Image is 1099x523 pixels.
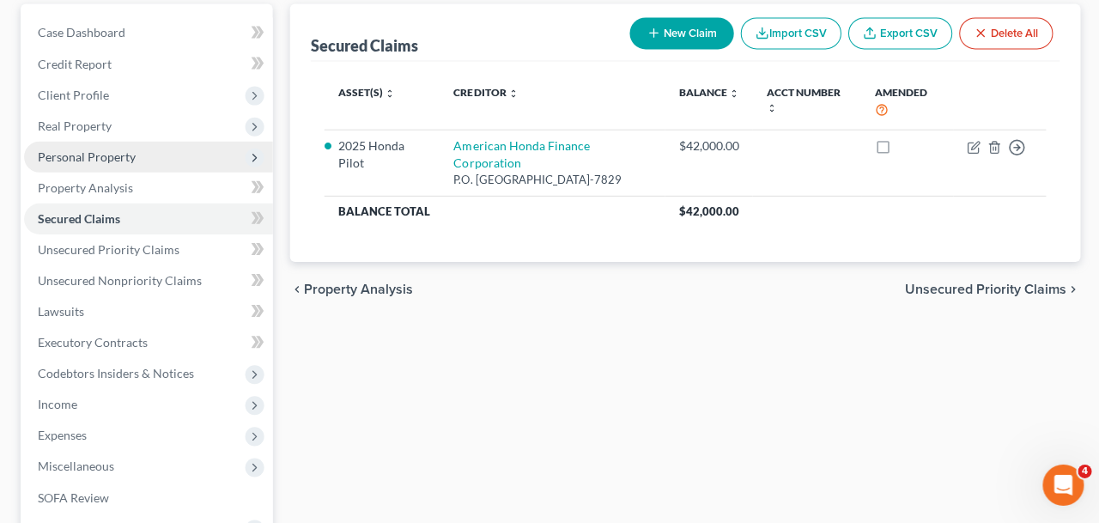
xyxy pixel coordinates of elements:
[24,297,272,328] a: Lawsuits
[957,19,1051,51] button: Delete All
[289,283,412,297] button: chevron_left Property Analysis
[38,243,179,258] span: Unsecured Priority Claims
[38,27,125,41] span: Case Dashboard
[38,119,112,134] span: Real Property
[727,89,738,100] i: unfold_more
[847,19,950,51] a: Export CSV
[452,173,650,189] div: P.O. [GEOGRAPHIC_DATA]-7829
[452,87,517,100] a: Creditor unfold_more
[38,429,87,443] span: Expenses
[38,336,148,350] span: Executory Contracts
[38,150,136,165] span: Personal Property
[38,367,194,381] span: Codebtors Insiders & Notices
[765,87,839,114] a: Acct Number unfold_more
[24,50,272,81] a: Credit Report
[24,235,272,266] a: Unsecured Priority Claims
[337,138,425,173] li: 2025 Honda Pilot
[38,398,77,412] span: Income
[38,459,114,474] span: Miscellaneous
[1041,465,1082,506] iframe: Intercom live chat
[1076,465,1090,478] span: 4
[739,19,840,51] button: Import CSV
[310,37,417,58] div: Secured Claims
[903,283,1065,297] span: Unsecured Priority Claims
[38,305,84,319] span: Lawsuits
[507,89,517,100] i: unfold_more
[337,87,394,100] a: Asset(s) unfold_more
[24,19,272,50] a: Case Dashboard
[38,181,133,196] span: Property Analysis
[384,89,394,100] i: unfold_more
[24,204,272,235] a: Secured Claims
[859,76,951,131] th: Amended
[38,212,120,227] span: Secured Claims
[24,266,272,297] a: Unsecured Nonpriority Claims
[677,205,738,219] span: $42,000.00
[903,283,1078,297] button: Unsecured Priority Claims chevron_right
[38,58,112,72] span: Credit Report
[38,490,109,505] span: SOFA Review
[38,274,202,289] span: Unsecured Nonpriority Claims
[628,19,732,51] button: New Claim
[765,104,775,114] i: unfold_more
[677,138,738,155] div: $42,000.00
[38,88,109,103] span: Client Profile
[1065,283,1078,297] i: chevron_right
[24,328,272,359] a: Executory Contracts
[452,139,588,171] a: American Honda Finance Corporation
[677,87,738,100] a: Balance unfold_more
[24,173,272,204] a: Property Analysis
[24,483,272,514] a: SOFA Review
[289,283,303,297] i: chevron_left
[324,197,664,228] th: Balance Total
[303,283,412,297] span: Property Analysis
